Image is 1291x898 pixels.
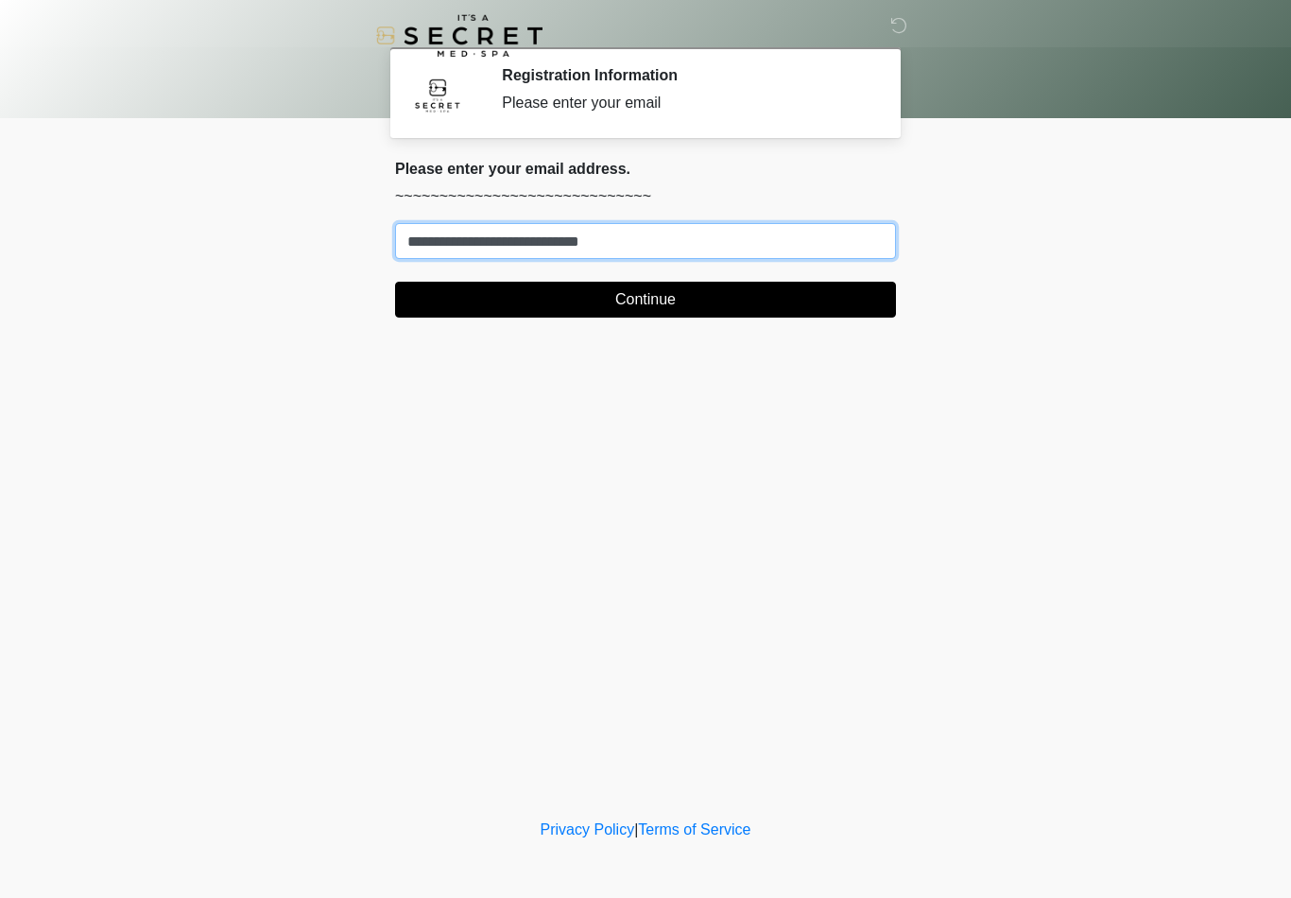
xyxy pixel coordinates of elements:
[409,66,466,123] img: Agent Avatar
[502,92,868,114] div: Please enter your email
[638,821,750,838] a: Terms of Service
[376,14,542,57] img: It's A Secret Med Spa Logo
[395,282,896,318] button: Continue
[502,66,868,84] h2: Registration Information
[395,160,896,178] h2: Please enter your email address.
[395,185,896,208] p: ~~~~~~~~~~~~~~~~~~~~~~~~~~~~~
[541,821,635,838] a: Privacy Policy
[634,821,638,838] a: |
